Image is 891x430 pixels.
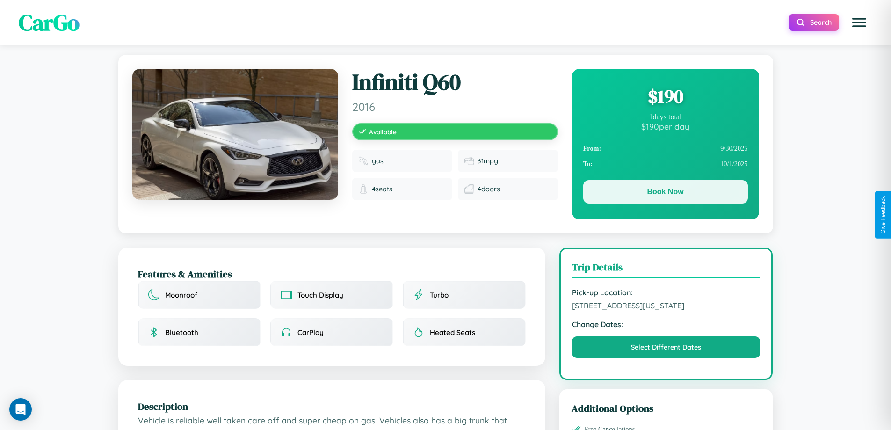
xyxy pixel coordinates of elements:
img: Doors [464,184,474,194]
div: 9 / 30 / 2025 [583,141,748,156]
span: Available [369,128,397,136]
h1: Infiniti Q60 [352,69,558,96]
span: Search [810,18,832,27]
span: 31 mpg [478,157,498,165]
img: Fuel efficiency [464,156,474,166]
div: $ 190 per day [583,121,748,131]
button: Search [789,14,839,31]
strong: From: [583,145,601,153]
strong: To: [583,160,593,168]
span: 4 doors [478,185,500,193]
span: Heated Seats [430,328,475,337]
h3: Trip Details [572,260,761,278]
span: Moonroof [165,291,197,299]
img: Seats [359,184,368,194]
img: Fuel type [359,156,368,166]
div: 10 / 1 / 2025 [583,156,748,172]
div: $ 190 [583,84,748,109]
button: Book Now [583,180,748,204]
button: Open menu [846,9,872,36]
span: Bluetooth [165,328,198,337]
span: CarPlay [297,328,324,337]
strong: Change Dates: [572,320,761,329]
h2: Features & Amenities [138,267,526,281]
span: Turbo [430,291,449,299]
h3: Additional Options [572,401,761,415]
div: 1 days total [583,113,748,121]
span: 2016 [352,100,558,114]
div: Open Intercom Messenger [9,398,32,421]
button: Select Different Dates [572,336,761,358]
h2: Description [138,400,526,413]
span: CarGo [19,7,80,38]
div: Give Feedback [880,196,886,234]
span: gas [372,157,384,165]
span: Touch Display [297,291,343,299]
strong: Pick-up Location: [572,288,761,297]
span: 4 seats [372,185,392,193]
span: [STREET_ADDRESS][US_STATE] [572,301,761,310]
img: Infiniti Q60 2016 [132,69,338,200]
